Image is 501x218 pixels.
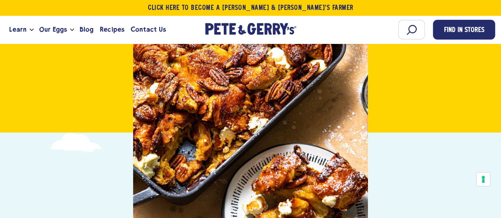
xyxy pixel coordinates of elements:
[398,20,425,40] input: Search
[433,20,495,40] a: Find in Stores
[131,25,166,34] span: Contact Us
[80,25,93,34] span: Blog
[128,19,169,40] a: Contact Us
[70,28,74,31] button: Open the dropdown menu for Our Eggs
[76,19,97,40] a: Blog
[9,25,27,34] span: Learn
[30,28,34,31] button: Open the dropdown menu for Learn
[100,25,124,34] span: Recipes
[444,25,484,36] span: Find in Stores
[476,173,490,186] button: Your consent preferences for tracking technologies
[36,19,70,40] a: Our Eggs
[39,25,67,34] span: Our Eggs
[97,19,127,40] a: Recipes
[6,19,30,40] a: Learn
